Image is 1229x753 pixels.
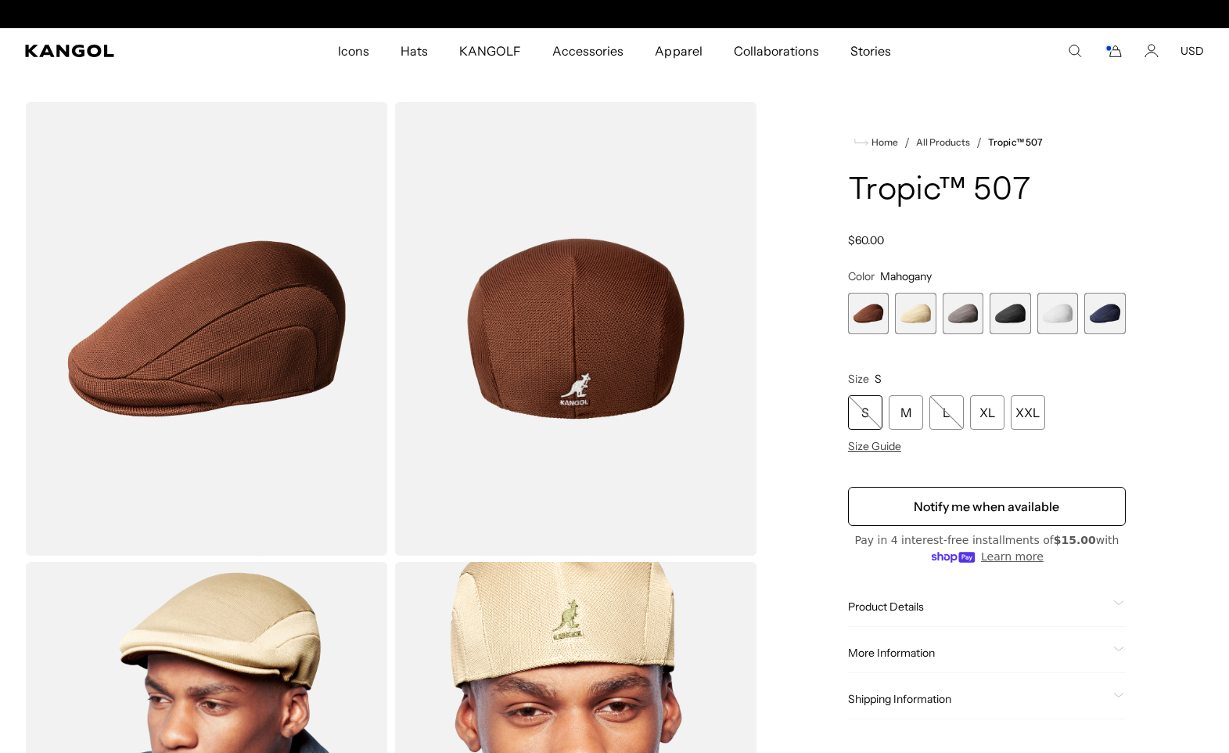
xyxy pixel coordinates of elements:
a: Accessories [537,28,639,74]
div: L [929,395,964,430]
a: KANGOLF [444,28,537,74]
a: All Products [916,137,970,148]
img: color-mahogany [394,102,757,556]
li: / [898,133,910,152]
span: Home [868,137,898,148]
span: Mahogany [880,269,932,283]
span: Stories [850,28,891,74]
h1: Tropic™ 507 [848,174,1126,208]
div: 3 of 6 [943,293,984,334]
label: Mahogany [848,293,889,334]
div: S [848,395,882,430]
a: Icons [322,28,385,74]
div: 6 of 6 [1084,293,1126,334]
a: Apparel [639,28,717,74]
div: 5 of 6 [1037,293,1079,334]
slideshow-component: Announcement bar [454,8,776,20]
a: Collaborations [718,28,835,74]
a: Kangol [25,45,223,57]
span: Shipping Information [848,692,1107,706]
span: Product Details [848,600,1107,614]
button: Notify me when available [848,487,1126,526]
label: White [1037,293,1079,334]
div: XXL [1011,395,1045,430]
span: Hats [401,28,428,74]
div: M [889,395,923,430]
div: 4 of 6 [990,293,1031,334]
span: Size [848,372,869,386]
a: Account [1145,44,1159,58]
span: Icons [338,28,369,74]
summary: Search here [1068,44,1082,58]
span: Apparel [655,28,702,74]
span: More Information [848,646,1107,660]
span: S [875,372,882,386]
li: / [970,133,982,152]
label: Charcoal [943,293,984,334]
label: Beige [895,293,936,334]
label: Navy [1084,293,1126,334]
div: 1 of 2 [454,8,776,20]
div: 1 of 6 [848,293,889,334]
nav: breadcrumbs [848,133,1126,152]
a: Hats [385,28,444,74]
span: Color [848,269,875,283]
img: color-mahogany [25,102,388,556]
button: USD [1180,44,1204,58]
span: Accessories [552,28,623,74]
a: Home [854,135,898,150]
div: Announcement [454,8,776,20]
div: 2 of 6 [895,293,936,334]
span: KANGOLF [459,28,521,74]
label: Black [990,293,1031,334]
div: XL [970,395,1004,430]
a: Stories [835,28,907,74]
span: Size Guide [848,439,901,453]
a: Tropic™ 507 [988,137,1042,148]
span: $60.00 [848,233,884,247]
button: Cart [1104,44,1123,58]
span: Collaborations [734,28,819,74]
